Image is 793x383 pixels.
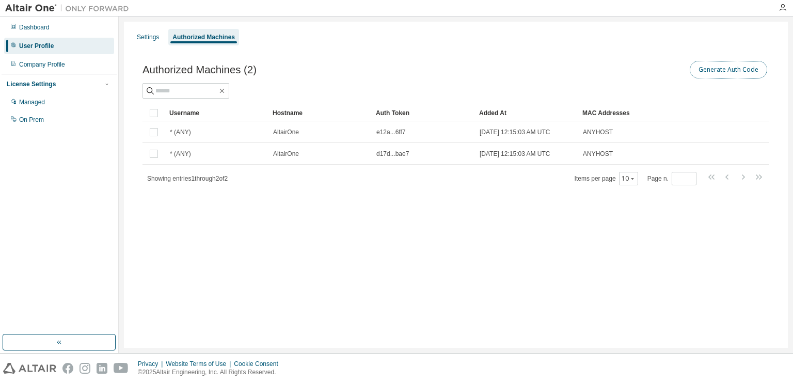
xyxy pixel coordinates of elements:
[480,128,550,136] span: [DATE] 12:15:03 AM UTC
[582,105,661,121] div: MAC Addresses
[170,150,191,158] span: * (ANY)
[147,175,228,182] span: Showing entries 1 through 2 of 2
[19,60,65,69] div: Company Profile
[170,128,191,136] span: * (ANY)
[273,150,299,158] span: AltairOne
[622,174,636,183] button: 10
[583,150,613,158] span: ANYHOST
[138,360,166,368] div: Privacy
[169,105,264,121] div: Username
[3,363,56,374] img: altair_logo.svg
[647,172,696,185] span: Page n.
[142,64,257,76] span: Authorized Machines (2)
[273,128,299,136] span: AltairOne
[7,80,56,88] div: License Settings
[19,23,50,31] div: Dashboard
[19,98,45,106] div: Managed
[575,172,638,185] span: Items per page
[690,61,767,78] button: Generate Auth Code
[172,33,235,41] div: Authorized Machines
[138,368,284,377] p: © 2025 Altair Engineering, Inc. All Rights Reserved.
[114,363,129,374] img: youtube.svg
[583,128,613,136] span: ANYHOST
[376,128,406,136] span: e12a...6ff7
[376,150,409,158] span: d17d...bae7
[479,105,574,121] div: Added At
[137,33,159,41] div: Settings
[273,105,368,121] div: Hostname
[62,363,73,374] img: facebook.svg
[376,105,471,121] div: Auth Token
[166,360,234,368] div: Website Terms of Use
[234,360,284,368] div: Cookie Consent
[5,3,134,13] img: Altair One
[97,363,107,374] img: linkedin.svg
[19,116,44,124] div: On Prem
[480,150,550,158] span: [DATE] 12:15:03 AM UTC
[19,42,54,50] div: User Profile
[80,363,90,374] img: instagram.svg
